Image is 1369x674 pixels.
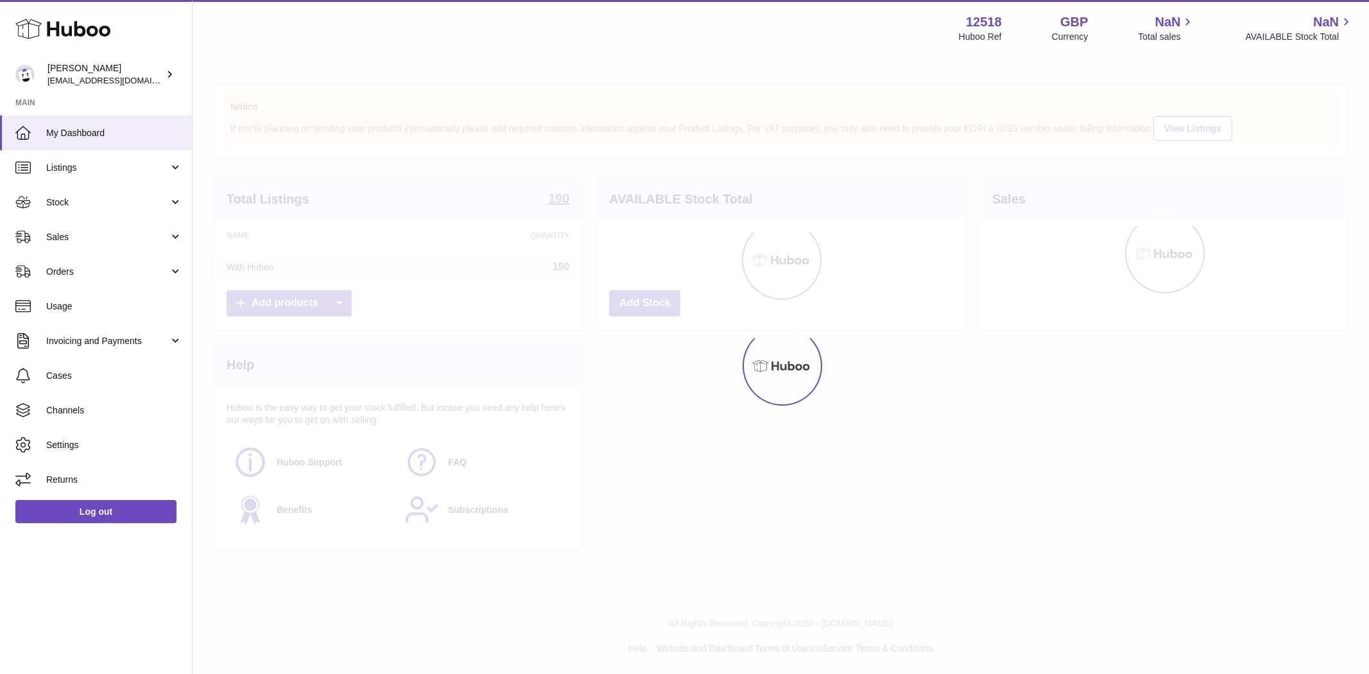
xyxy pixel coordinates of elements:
a: NaN AVAILABLE Stock Total [1245,13,1354,43]
span: Stock [46,196,169,209]
span: Listings [46,162,169,174]
span: Orders [46,266,169,278]
span: Invoicing and Payments [46,335,169,347]
span: Channels [46,404,182,417]
span: Usage [46,300,182,313]
span: My Dashboard [46,127,182,139]
span: NaN [1313,13,1339,31]
span: Returns [46,474,182,486]
div: Huboo Ref [959,31,1002,43]
strong: GBP [1060,13,1088,31]
span: Sales [46,231,169,243]
span: Total sales [1138,31,1195,43]
div: [PERSON_NAME] [47,62,163,87]
div: Currency [1052,31,1089,43]
a: NaN Total sales [1138,13,1195,43]
span: [EMAIL_ADDRESS][DOMAIN_NAME] [47,75,189,85]
span: Settings [46,439,182,451]
span: AVAILABLE Stock Total [1245,31,1354,43]
span: NaN [1155,13,1180,31]
span: Cases [46,370,182,382]
img: internalAdmin-12518@internal.huboo.com [15,65,35,84]
a: Log out [15,500,177,523]
strong: 12518 [966,13,1002,31]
